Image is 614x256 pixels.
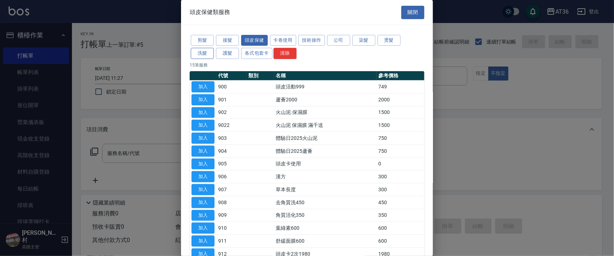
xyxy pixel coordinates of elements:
td: 蘆薈2000 [274,93,377,106]
button: 加入 [191,120,215,131]
button: 加入 [191,223,215,234]
td: 頭皮活動999 [274,81,377,93]
td: 906 [216,170,247,183]
span: 頭皮保健類服務 [190,9,230,16]
td: 火山泥 保濕膜 滿千送 [274,119,377,132]
th: 參考價格 [376,71,424,81]
td: 草本長度 [274,183,377,196]
td: 901 [216,93,247,106]
button: 接髮 [216,35,239,46]
button: 加入 [191,197,215,208]
button: 清除 [274,48,297,59]
td: 750 [376,145,424,157]
button: 頭皮保健 [241,35,268,46]
td: 350 [376,209,424,222]
button: 加入 [191,107,215,118]
td: 體驗日2025火山泥 [274,132,377,145]
td: 體驗日2025蘆薈 [274,145,377,157]
td: 907 [216,183,247,196]
td: 頭皮卡使用 [274,157,377,170]
p: 15 筆服務 [190,62,424,68]
button: 加入 [191,133,215,144]
th: 類別 [247,71,274,81]
button: 加入 [191,81,215,92]
button: 各式包套卡 [241,48,272,59]
td: 2000 [376,93,424,106]
td: 450 [376,196,424,209]
td: 908 [216,196,247,209]
button: 加入 [191,159,215,170]
td: 749 [376,81,424,93]
button: 加入 [191,236,215,247]
button: 關閉 [401,6,424,19]
td: 600 [376,235,424,248]
td: 300 [376,183,424,196]
button: 剪髮 [191,35,214,46]
button: 加入 [191,146,215,157]
th: 名稱 [274,71,377,81]
td: 1500 [376,106,424,119]
button: 公司 [327,35,350,46]
td: 905 [216,157,247,170]
td: 900 [216,81,247,93]
button: 卡卷使用 [270,35,297,46]
button: 加入 [191,184,215,195]
td: 904 [216,145,247,157]
td: 300 [376,170,424,183]
td: 902 [216,106,247,119]
td: 葉綠素600 [274,222,377,235]
td: 1500 [376,119,424,132]
button: 染髮 [352,35,375,46]
button: 加入 [191,171,215,182]
td: 910 [216,222,247,235]
button: 加入 [191,210,215,221]
td: 911 [216,235,247,248]
td: 火山泥.保濕膜 [274,106,377,119]
td: 漢方 [274,170,377,183]
td: 0 [376,157,424,170]
td: 去角質洗450 [274,196,377,209]
td: 舒緩面膜600 [274,235,377,248]
td: 角質活化350 [274,209,377,222]
td: 750 [376,132,424,145]
button: 洗髮 [191,48,214,59]
td: 903 [216,132,247,145]
th: 代號 [216,71,247,81]
button: 燙髮 [378,35,401,46]
button: 護髮 [216,48,239,59]
td: 909 [216,209,247,222]
td: 600 [376,222,424,235]
button: 加入 [191,94,215,105]
td: 9022 [216,119,247,132]
button: 技術操作 [298,35,325,46]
